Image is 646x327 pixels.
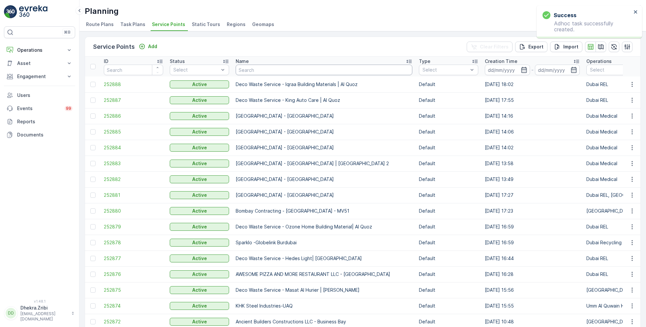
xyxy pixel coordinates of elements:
[120,21,145,28] span: Task Plans
[485,65,530,75] input: dd/mm/yyyy
[90,113,96,119] div: Toggle Row Selected
[416,156,482,171] td: Default
[19,5,47,18] img: logo_light-DOdMpM7g.png
[416,140,482,156] td: Default
[232,92,416,108] td: Deco Waste Service - King Auto Care | Al Quoz
[482,282,583,298] td: [DATE] 15:56
[4,305,75,322] button: DDDhekra.Zribi[EMAIL_ADDRESS][DOMAIN_NAME]
[170,191,229,199] button: Active
[104,176,163,183] a: 252882
[482,92,583,108] td: [DATE] 17:55
[252,21,274,28] span: Geomaps
[482,76,583,92] td: [DATE] 18:02
[232,251,416,266] td: Deco Waste Service - Hedes Light| [GEOGRAPHIC_DATA]
[17,132,73,138] p: Documents
[192,303,207,309] p: Active
[480,44,509,50] p: Clear Filters
[104,271,163,278] span: 252876
[148,43,157,50] p: Add
[416,298,482,314] td: Default
[170,239,229,247] button: Active
[104,97,163,104] span: 252887
[232,235,416,251] td: Sparklo -Globelink Burdubai
[192,21,220,28] span: Static Tours
[416,187,482,203] td: Default
[232,266,416,282] td: AWESOME PIZZA AND MORE RESTAURANT LLC - [GEOGRAPHIC_DATA]
[482,171,583,187] td: [DATE] 13:49
[170,80,229,88] button: Active
[104,255,163,262] a: 252877
[416,171,482,187] td: Default
[482,187,583,203] td: [DATE] 17:27
[633,9,638,15] button: close
[4,115,75,128] a: Reports
[4,44,75,57] button: Operations
[104,303,163,309] span: 252874
[232,203,416,219] td: Bombay Contracting - [GEOGRAPHIC_DATA] - MV51
[416,203,482,219] td: Default
[104,208,163,214] a: 252880
[90,224,96,229] div: Toggle Row Selected
[236,58,249,65] p: Name
[104,144,163,151] a: 252884
[467,42,513,52] button: Clear Filters
[423,67,468,73] p: Select
[104,113,163,119] a: 252886
[192,176,207,183] p: Active
[90,272,96,277] div: Toggle Row Selected
[17,60,62,67] p: Asset
[419,58,430,65] p: Type
[152,21,185,28] span: Service Points
[232,282,416,298] td: Deco Waste Service - Masat Al Hurier | [PERSON_NAME]
[192,318,207,325] p: Active
[170,144,229,152] button: Active
[192,255,207,262] p: Active
[170,270,229,278] button: Active
[482,251,583,266] td: [DATE] 16:44
[192,81,207,88] p: Active
[64,30,71,35] p: ⌘B
[90,287,96,293] div: Toggle Row Selected
[482,219,583,235] td: [DATE] 16:59
[232,171,416,187] td: [GEOGRAPHIC_DATA] - [GEOGRAPHIC_DATA]
[416,108,482,124] td: Default
[86,21,114,28] span: Route Plans
[104,192,163,198] a: 252881
[192,113,207,119] p: Active
[170,207,229,215] button: Active
[192,271,207,278] p: Active
[17,105,61,112] p: Events
[232,219,416,235] td: Deco Waste Service - Ozone Home Building Material| Al Quoz
[227,21,246,28] span: Regions
[104,160,163,167] a: 252883
[170,254,229,262] button: Active
[192,239,207,246] p: Active
[104,129,163,135] a: 252885
[90,193,96,198] div: Toggle Row Selected
[416,235,482,251] td: Default
[482,266,583,282] td: [DATE] 16:28
[192,287,207,293] p: Active
[232,156,416,171] td: [GEOGRAPHIC_DATA] - [GEOGRAPHIC_DATA] | [GEOGRAPHIC_DATA] 2
[90,208,96,214] div: Toggle Row Selected
[543,20,631,32] p: Adhoc task successfully created.
[104,81,163,88] span: 252888
[563,44,578,50] p: Import
[17,92,73,99] p: Users
[232,76,416,92] td: Deco Waste Service - Iqraa Building Materials | Al Quoz
[90,145,96,150] div: Toggle Row Selected
[482,124,583,140] td: [DATE] 14:06
[192,223,207,230] p: Active
[170,96,229,104] button: Active
[416,282,482,298] td: Default
[482,298,583,314] td: [DATE] 15:55
[232,187,416,203] td: [GEOGRAPHIC_DATA] - [GEOGRAPHIC_DATA]
[104,287,163,293] a: 252875
[4,102,75,115] a: Events99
